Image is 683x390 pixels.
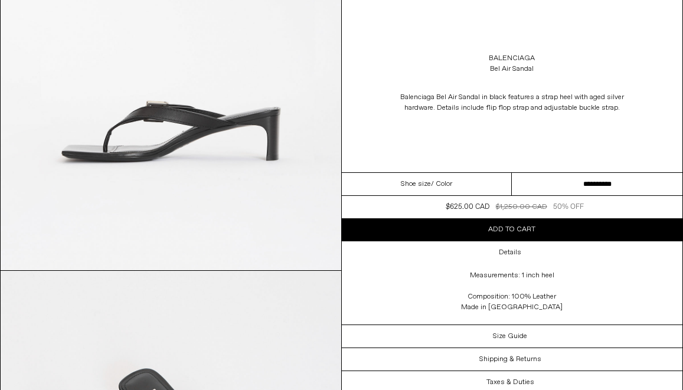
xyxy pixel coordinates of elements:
div: Measurements: 1 inch heel Composition: 100% Leather Made in [GEOGRAPHIC_DATA] [394,264,630,325]
div: $625.00 CAD [446,202,489,212]
h3: Taxes & Duties [486,378,534,386]
span: Shoe size [401,179,431,189]
span: Add to cart [488,225,535,234]
div: $1,250.00 CAD [496,202,547,212]
div: 50% OFF [553,202,584,212]
h3: Details [499,248,521,257]
div: Bel Air Sandal [490,64,534,74]
h3: Shipping & Returns [479,355,541,363]
p: Balenciaga Bel Air Sandal in black features a strap heel with aged silver hardware. Details inclu... [394,86,630,119]
button: Add to cart [342,218,683,241]
span: / Color [431,179,452,189]
h3: Size Guide [493,332,527,340]
a: Balenciaga [489,53,535,64]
